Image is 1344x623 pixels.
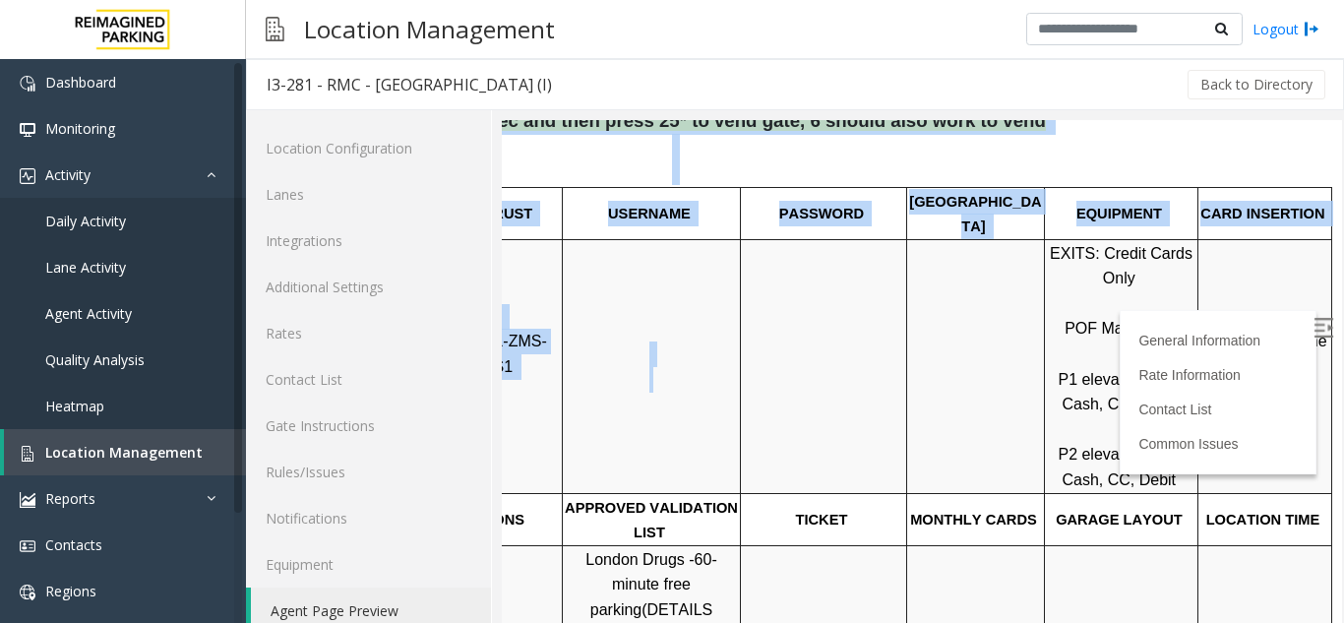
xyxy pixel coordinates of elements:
[408,392,535,407] span: MONTHLY CARDS
[246,449,491,495] a: Rules/Issues
[554,392,681,407] span: GARAGE LAYOUT
[45,350,145,369] span: Quality Analysis
[637,213,759,228] a: General Information
[556,251,687,293] span: P1 elevator lobby: Cash, CC, Debit
[556,326,687,368] span: P2 elevator lobby: Cash, CC, Debit
[45,119,115,138] span: Monitoring
[20,168,35,184] img: 'icon'
[45,258,126,277] span: Lane Activity
[294,5,565,53] h3: Location Management
[246,264,491,310] a: Additional Settings
[246,218,491,264] a: Integrations
[637,247,739,263] a: Rate Information
[294,392,346,407] span: TICKET
[20,122,35,138] img: 'icon'
[637,281,709,297] a: Contact List
[407,74,539,115] span: [GEOGRAPHIC_DATA]
[45,582,96,600] span: Regions
[246,125,491,171] a: Location Configuration
[1188,70,1325,99] button: Back to Directory
[548,125,695,167] span: EXITS: Credit Cards Only
[246,403,491,449] a: Gate Instructions
[563,200,671,217] span: POF Machines:
[45,443,203,462] span: Location Management
[20,446,35,462] img: 'icon'
[246,171,491,218] a: Lanes
[89,431,215,498] span: 60-minute free parking
[575,86,660,101] span: EQUIPMENT
[45,397,104,415] span: Heatmap
[63,380,240,421] span: APPROVED VALIDATION LIST
[704,392,819,407] span: LOCATION TIME
[259,519,384,561] span: Insert the ticket barcode facing up
[20,492,35,508] img: 'icon'
[45,212,126,230] span: Daily Activity
[699,86,823,101] span: CARD INSERTION
[106,86,189,101] span: USERNAME
[84,431,192,448] span: London Drugs -
[116,481,215,524] span: (DETAILS BELOW)
[267,72,552,97] div: I3-281 - RMC - [GEOGRAPHIC_DATA] (I)
[637,316,736,332] a: Common Issues
[45,489,95,508] span: Reports
[45,165,91,184] span: Activity
[246,541,491,588] a: Equipment
[246,495,491,541] a: Notifications
[4,429,246,475] a: Location Management
[45,304,132,323] span: Agent Activity
[20,538,35,554] img: 'icon'
[1252,19,1319,39] a: Logout
[812,198,831,218] img: Open/Close Sidebar Menu
[703,507,828,549] a: Click Here for the local time
[20,585,35,600] img: 'icon'
[277,86,362,101] span: PASSWORD
[266,5,284,53] img: pageIcon
[246,310,491,356] a: Rates
[45,73,116,92] span: Dashboard
[246,356,491,403] a: Contact List
[45,535,102,554] span: Contacts
[20,76,35,92] img: 'icon'
[1304,19,1319,39] img: logout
